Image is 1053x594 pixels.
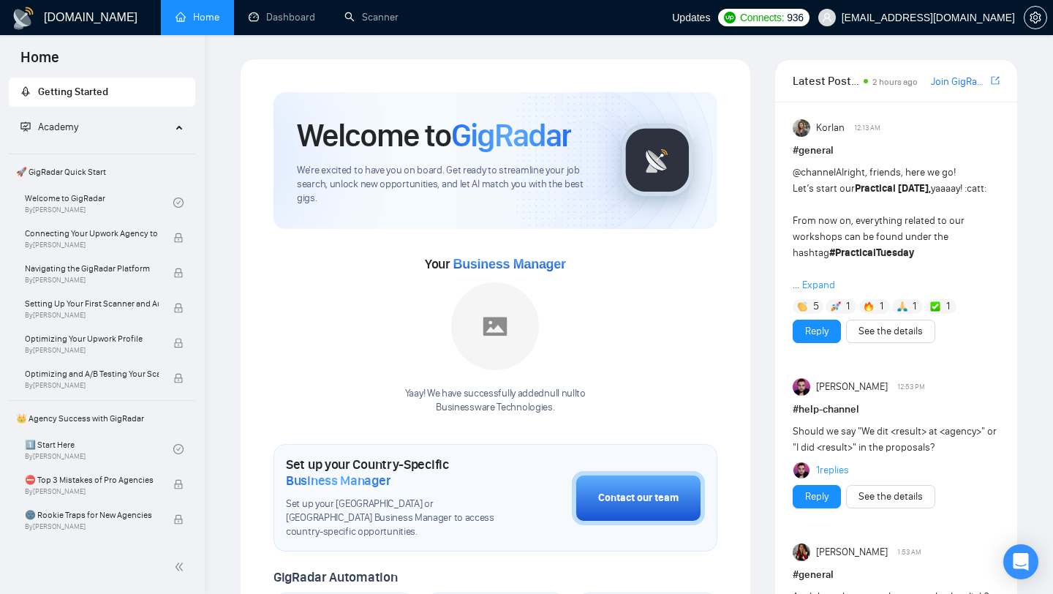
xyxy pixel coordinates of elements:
[297,116,571,155] h1: Welcome to
[931,74,988,90] a: Join GigRadar Slack Community
[897,301,907,312] img: 🙏
[805,489,829,505] a: Reply
[846,485,935,508] button: See the details
[173,233,184,243] span: lock
[25,346,159,355] span: By [PERSON_NAME]
[816,544,888,560] span: [PERSON_NAME]
[816,379,888,395] span: [PERSON_NAME]
[813,299,819,314] span: 5
[897,546,921,559] span: 1:53 AM
[173,479,184,489] span: lock
[991,75,1000,86] span: export
[897,380,925,394] span: 12:53 PM
[273,569,397,585] span: GigRadar Automation
[286,497,499,539] span: Set up your [GEOGRAPHIC_DATA] or [GEOGRAPHIC_DATA] Business Manager to access country-specific op...
[672,12,710,23] span: Updates
[1024,6,1047,29] button: setting
[793,166,836,178] span: @channel
[880,299,883,314] span: 1
[25,433,173,465] a: 1️⃣ Start HereBy[PERSON_NAME]
[793,320,841,343] button: Reply
[10,404,194,433] span: 👑 Agency Success with GigRadar
[451,116,571,155] span: GigRadar
[946,299,950,314] span: 1
[991,74,1000,88] a: export
[286,456,499,489] h1: Set up your Country-Specific
[453,257,565,271] span: Business Manager
[173,514,184,525] span: lock
[9,78,195,107] li: Getting Started
[25,187,173,219] a: Welcome to GigRadarBy[PERSON_NAME]
[872,77,918,87] span: 2 hours ago
[20,121,78,133] span: Academy
[38,86,108,98] span: Getting Started
[598,490,679,506] div: Contact our team
[816,120,845,136] span: Korlan
[173,444,184,454] span: check-circle
[797,301,807,312] img: 👏
[405,401,586,415] p: Businessware Technologies .
[1003,544,1038,579] div: Open Intercom Messenger
[174,560,189,574] span: double-left
[787,10,803,26] span: 936
[25,241,159,249] span: By [PERSON_NAME]
[12,7,35,30] img: logo
[793,378,810,396] img: Rodrigo Nask
[802,279,835,291] span: Expand
[724,12,736,23] img: upwork-logo.png
[25,296,159,311] span: Setting Up Your First Scanner and Auto-Bidder
[173,338,184,348] span: lock
[25,226,159,241] span: Connecting Your Upwork Agency to GigRadar
[572,471,705,525] button: Contact our team
[425,256,566,272] span: Your
[831,301,841,312] img: 🚀
[249,11,315,23] a: dashboardDashboard
[175,11,219,23] a: homeHome
[173,268,184,278] span: lock
[829,247,914,259] strong: #PracticalTuesday
[20,121,31,132] span: fund-projection-screen
[855,182,931,195] strong: Practical [DATE],
[10,157,194,187] span: 🚀 GigRadar Quick Start
[9,47,71,78] span: Home
[846,320,935,343] button: See the details
[793,166,986,291] span: Alright, friends, here we go! Let’s start our yaaaay! :catt: From now on, everything related to o...
[451,282,539,370] img: placeholder.png
[25,261,159,276] span: Navigating the GigRadar Platform
[25,381,159,390] span: By [PERSON_NAME]
[793,544,810,561] img: Veronica Phillip
[173,198,184,208] span: check-circle
[793,143,1000,159] h1: # general
[621,124,694,197] img: gigradar-logo.png
[297,164,597,206] span: We're excited to have you on board. Get ready to streamline your job search, unlock new opportuni...
[793,402,1000,418] h1: # help-channel
[858,323,923,339] a: See the details
[854,121,880,135] span: 12:13 AM
[793,567,1000,583] h1: # general
[38,121,78,133] span: Academy
[816,463,849,478] a: 1replies
[25,473,159,487] span: ⛔ Top 3 Mistakes of Pro Agencies
[25,276,159,285] span: By [PERSON_NAME]
[930,301,940,312] img: ✅
[25,311,159,320] span: By [PERSON_NAME]
[25,508,159,522] span: 🌚 Rookie Traps for New Agencies
[793,72,859,90] span: Latest Posts from the GigRadar Community
[25,366,159,381] span: Optimizing and A/B Testing Your Scanner for Better Results
[344,11,399,23] a: searchScanner
[25,331,159,346] span: Optimizing Your Upwork Profile
[1024,12,1046,23] span: setting
[405,387,586,415] div: Yaay! We have successfully added null null to
[25,487,159,496] span: By [PERSON_NAME]
[805,323,829,339] a: Reply
[25,522,159,531] span: By [PERSON_NAME]
[822,12,832,23] span: user
[20,86,31,97] span: rocket
[913,299,916,314] span: 1
[1024,12,1047,23] a: setting
[858,489,923,505] a: See the details
[793,425,997,454] span: Should we say "We dit <result> at <agency>" or "I did <result>" in the proposals?
[846,299,850,314] span: 1
[740,10,784,26] span: Connects:
[173,373,184,383] span: lock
